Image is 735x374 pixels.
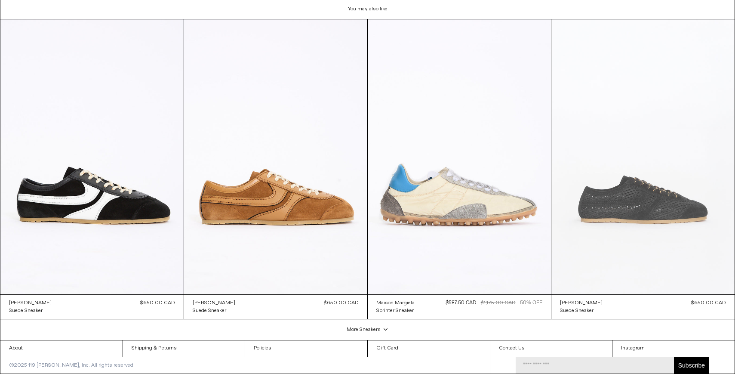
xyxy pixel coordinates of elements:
a: Sprinter Sneaker [376,307,415,315]
div: 50% OFF [520,299,542,307]
a: [PERSON_NAME] [193,299,235,307]
a: Contact Us [490,340,612,357]
a: Suede Sneaker [560,307,603,315]
a: Suede Sneaker [193,307,235,315]
button: Subscribe [674,357,709,374]
input: Email Address [516,357,674,374]
a: [PERSON_NAME] [560,299,603,307]
div: Suede Sneaker [560,307,594,315]
a: About [0,340,123,357]
div: Sprinter Sneaker [376,307,414,315]
div: $1,175.00 CAD [481,299,516,307]
a: Policies [245,340,367,357]
div: $650.00 CAD [324,299,359,307]
div: Suede Sneaker [9,307,43,315]
a: Gift Card [368,340,490,357]
div: $587.50 CAD [446,299,476,307]
a: Maison Margiela [376,299,415,307]
div: $650.00 CAD [140,299,175,307]
p: ©2025 119 [PERSON_NAME], Inc. All rights reserved. [0,357,143,374]
div: $650.00 CAD [691,299,726,307]
img: Dries Van Noten Suede Sneaker [551,19,735,294]
img: Dries Van Noten Suede Sneaker [184,19,367,294]
a: Shipping & Returns [123,340,245,357]
a: [PERSON_NAME] [9,299,52,307]
a: Suede Sneaker [9,307,52,315]
a: Instagram [612,340,735,357]
div: More Sneakers [0,319,735,340]
img: Maison Margiela Sprinters Sneaker [368,19,551,294]
img: Dries Van Noten Suede Sneaker [0,19,184,294]
div: Suede Sneaker [193,307,226,315]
